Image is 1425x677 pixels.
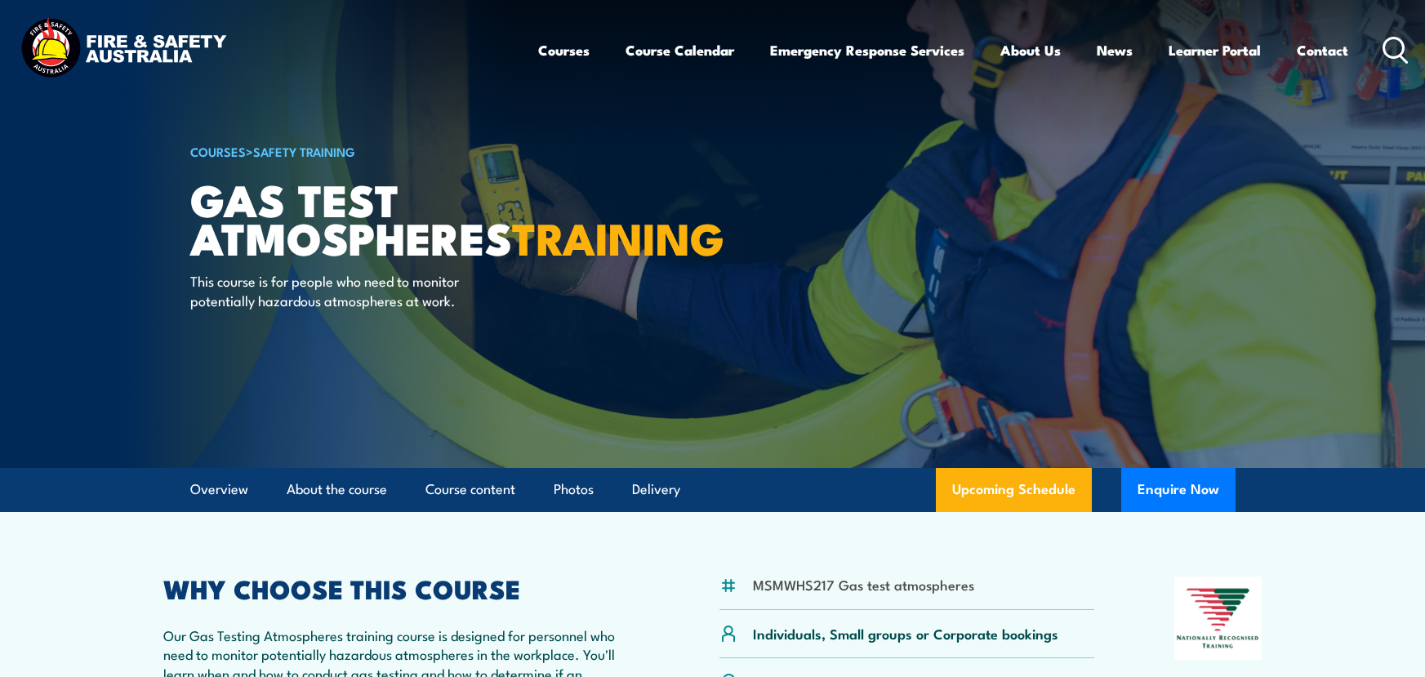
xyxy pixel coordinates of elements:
[190,271,488,310] p: This course is for people who need to monitor potentially hazardous atmospheres at work.
[1169,29,1261,72] a: Learner Portal
[554,468,594,511] a: Photos
[163,577,640,599] h2: WHY CHOOSE THIS COURSE
[1000,29,1061,72] a: About Us
[190,180,594,256] h1: Gas Test Atmospheres
[1097,29,1133,72] a: News
[1297,29,1348,72] a: Contact
[770,29,964,72] a: Emergency Response Services
[425,468,515,511] a: Course content
[190,141,594,161] h6: >
[538,29,590,72] a: Courses
[1174,577,1262,660] img: Nationally Recognised Training logo.
[190,468,248,511] a: Overview
[632,468,680,511] a: Delivery
[253,142,355,160] a: Safety Training
[753,624,1058,643] p: Individuals, Small groups or Corporate bookings
[936,468,1092,512] a: Upcoming Schedule
[190,142,246,160] a: COURSES
[287,468,387,511] a: About the course
[1121,468,1236,512] button: Enquire Now
[753,575,974,594] li: MSMWHS217 Gas test atmospheres
[512,203,724,270] strong: TRAINING
[626,29,734,72] a: Course Calendar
